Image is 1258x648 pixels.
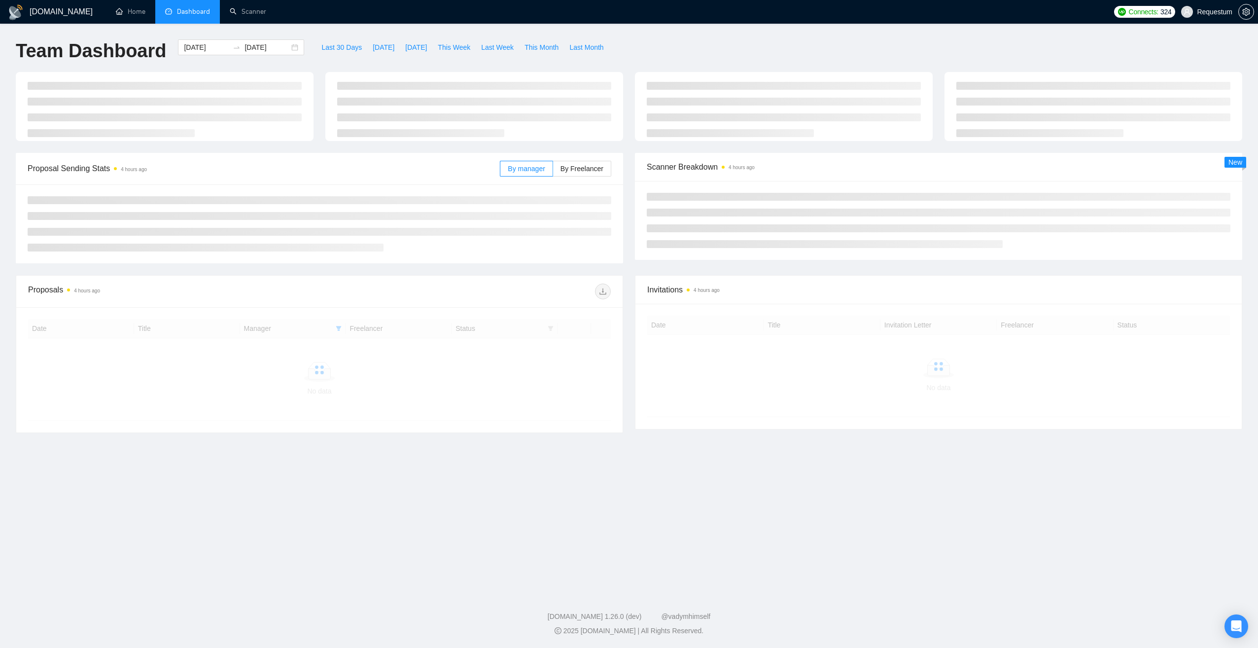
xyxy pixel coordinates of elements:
span: By Freelancer [560,165,603,173]
span: This Month [524,42,559,53]
button: Last Week [476,39,519,55]
span: to [233,43,241,51]
span: This Week [438,42,470,53]
span: Connects: [1129,6,1158,17]
span: Scanner Breakdown [647,161,1230,173]
button: This Month [519,39,564,55]
h1: Team Dashboard [16,39,166,63]
img: upwork-logo.png [1118,8,1126,16]
input: End date [245,42,289,53]
a: [DOMAIN_NAME] 1.26.0 (dev) [548,612,642,620]
span: Last Month [569,42,603,53]
span: New [1228,158,1242,166]
span: swap-right [233,43,241,51]
div: Proposals [28,284,319,299]
span: Last 30 Days [321,42,362,53]
a: searchScanner [230,7,266,16]
time: 4 hours ago [694,288,720,293]
span: dashboard [165,8,172,15]
span: Last Week [481,42,514,53]
a: setting [1238,8,1254,16]
span: [DATE] [373,42,394,53]
button: [DATE] [367,39,400,55]
span: By manager [508,165,545,173]
img: logo [8,4,24,20]
time: 4 hours ago [121,167,147,172]
span: Dashboard [177,7,210,16]
span: Proposal Sending Stats [28,162,500,175]
div: Open Intercom Messenger [1224,614,1248,638]
span: Invitations [647,284,1230,296]
input: Start date [184,42,229,53]
time: 4 hours ago [74,288,100,293]
button: Last 30 Days [316,39,367,55]
span: copyright [555,627,561,634]
time: 4 hours ago [729,165,755,170]
span: user [1184,8,1190,15]
a: @vadymhimself [661,612,710,620]
a: homeHome [116,7,145,16]
span: 324 [1160,6,1171,17]
span: [DATE] [405,42,427,53]
button: This Week [432,39,476,55]
button: Last Month [564,39,609,55]
button: setting [1238,4,1254,20]
button: [DATE] [400,39,432,55]
div: 2025 [DOMAIN_NAME] | All Rights Reserved. [8,626,1250,636]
